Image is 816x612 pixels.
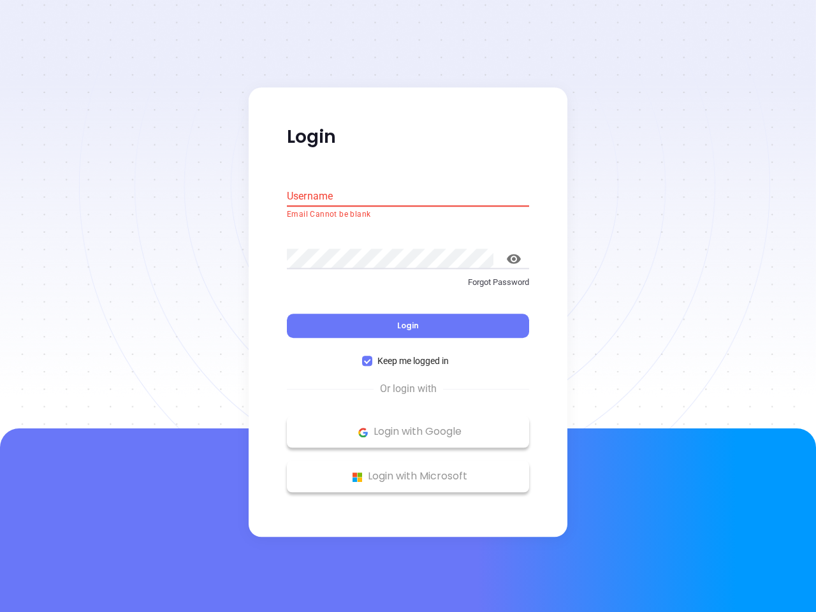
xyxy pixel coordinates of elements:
p: Login with Microsoft [293,467,523,486]
span: Login [397,321,419,331]
button: toggle password visibility [499,244,529,274]
p: Email Cannot be blank [287,208,529,221]
button: Microsoft Logo Login with Microsoft [287,461,529,493]
a: Forgot Password [287,276,529,299]
button: Login [287,314,529,339]
p: Login [287,126,529,149]
span: Or login with [374,382,443,397]
span: Keep me logged in [372,354,454,368]
img: Microsoft Logo [349,469,365,485]
button: Google Logo Login with Google [287,416,529,448]
p: Login with Google [293,423,523,442]
p: Forgot Password [287,276,529,289]
img: Google Logo [355,425,371,441]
